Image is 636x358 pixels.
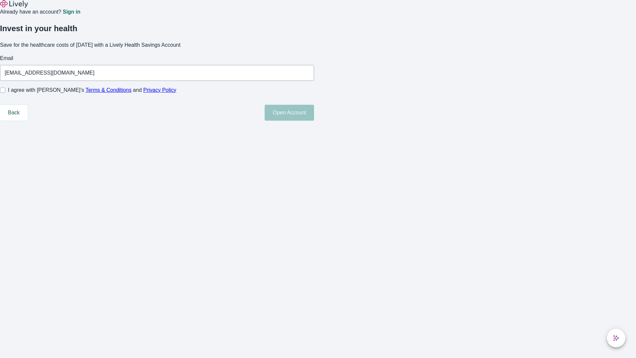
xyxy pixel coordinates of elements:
span: I agree with [PERSON_NAME]’s and [8,86,176,94]
a: Privacy Policy [143,87,177,93]
a: Sign in [63,9,80,15]
a: Terms & Conditions [85,87,132,93]
svg: Lively AI Assistant [613,335,619,341]
button: chat [607,329,625,347]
